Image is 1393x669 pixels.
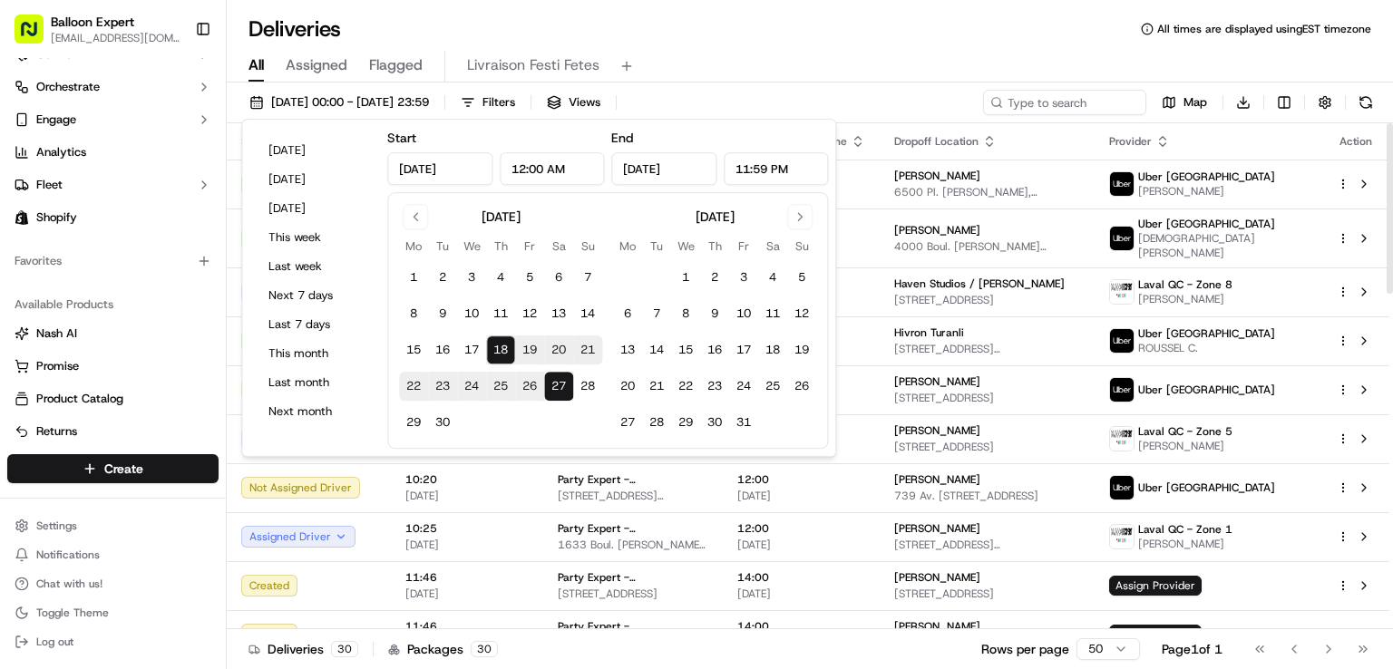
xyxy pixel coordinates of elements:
[671,299,700,328] button: 8
[894,169,980,183] span: [PERSON_NAME]
[399,237,428,256] th: Monday
[457,263,486,292] button: 3
[308,179,330,200] button: Start new chat
[1184,94,1207,111] span: Map
[787,263,816,292] button: 5
[457,299,486,328] button: 10
[286,54,347,76] span: Assigned
[737,619,865,634] span: 14:00
[7,138,219,167] a: Analytics
[18,173,51,206] img: 1736555255976-a54dd68f-1ca7-489b-9aae-adbdc363a1c4
[758,335,787,364] button: 18
[700,237,729,256] th: Thursday
[1138,292,1232,306] span: [PERSON_NAME]
[271,94,429,111] span: [DATE] 00:00 - [DATE] 23:59
[894,587,1080,601] span: [STREET_ADDRESS]
[671,408,700,437] button: 29
[405,619,529,634] span: 11:46
[467,54,599,76] span: Livraison Festi Fetes
[894,570,980,585] span: [PERSON_NAME]
[544,372,573,401] button: 27
[405,538,529,552] span: [DATE]
[573,372,602,401] button: 28
[894,521,980,536] span: [PERSON_NAME]
[558,489,708,503] span: [STREET_ADDRESS][PERSON_NAME]
[1110,525,1134,548] img: profile_balloonexpert_internal.png
[558,472,708,487] span: Party Expert - [GEOGRAPHIC_DATA]
[47,117,326,136] input: Got a question? Start typing here...
[558,587,708,601] span: [STREET_ADDRESS]
[51,13,134,31] button: Balloon Expert
[36,391,123,407] span: Product Catalog
[613,299,642,328] button: 6
[405,472,529,487] span: 10:20
[260,399,369,424] button: Next month
[260,341,369,366] button: This month
[894,276,1065,291] span: Haven Studios / [PERSON_NAME]
[558,619,708,634] span: Party Expert - [GEOGRAPHIC_DATA]
[428,372,457,401] button: 23
[787,335,816,364] button: 19
[15,325,211,342] a: Nash AI
[544,335,573,364] button: 20
[573,237,602,256] th: Sunday
[486,237,515,256] th: Thursday
[729,372,758,401] button: 24
[700,335,729,364] button: 16
[171,263,291,281] span: API Documentation
[1110,378,1134,402] img: uber-new-logo.jpeg
[642,237,671,256] th: Tuesday
[36,577,102,591] span: Chat with us!
[729,408,758,437] button: 31
[7,513,219,538] button: Settings
[482,208,521,226] div: [DATE]
[36,144,86,160] span: Analytics
[405,587,529,601] span: [DATE]
[403,204,428,229] button: Go to previous month
[544,237,573,256] th: Saturday
[611,130,633,146] label: End
[758,237,787,256] th: Saturday
[7,542,219,567] button: Notifications
[399,408,428,437] button: 29
[894,472,980,487] span: [PERSON_NAME]
[428,237,457,256] th: Tuesday
[539,90,609,115] button: Views
[36,111,76,128] span: Engage
[405,521,529,536] span: 10:25
[7,384,219,413] button: Product Catalog
[260,196,369,221] button: [DATE]
[613,335,642,364] button: 13
[457,237,486,256] th: Wednesday
[7,319,219,348] button: Nash AI
[36,606,109,620] span: Toggle Theme
[1138,231,1308,260] span: [DEMOGRAPHIC_DATA][PERSON_NAME]
[1109,576,1202,596] span: Assign Provider
[613,372,642,401] button: 20
[729,299,758,328] button: 10
[1337,134,1375,149] div: Action
[737,489,865,503] span: [DATE]
[1110,427,1134,451] img: profile_balloonexpert_internal.png
[180,307,219,321] span: Pylon
[7,600,219,625] button: Toggle Theme
[428,335,457,364] button: 16
[7,352,219,381] button: Promise
[428,408,457,437] button: 30
[241,90,437,115] button: [DATE] 00:00 - [DATE] 23:59
[7,247,219,276] div: Favorites
[613,237,642,256] th: Monday
[696,208,735,226] div: [DATE]
[894,185,1080,199] span: 6500 Pl. [PERSON_NAME], [GEOGRAPHIC_DATA], [GEOGRAPHIC_DATA] 2Z5, [GEOGRAPHIC_DATA]
[1138,341,1275,355] span: ROUSSEL C.
[457,335,486,364] button: 17
[486,335,515,364] button: 18
[894,134,979,149] span: Dropoff Location
[36,79,100,95] span: Orchestrate
[558,570,708,585] span: Party Expert - [GEOGRAPHIC_DATA]
[399,299,428,328] button: 8
[611,152,716,185] input: Date
[515,237,544,256] th: Friday
[894,391,1080,405] span: [STREET_ADDRESS]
